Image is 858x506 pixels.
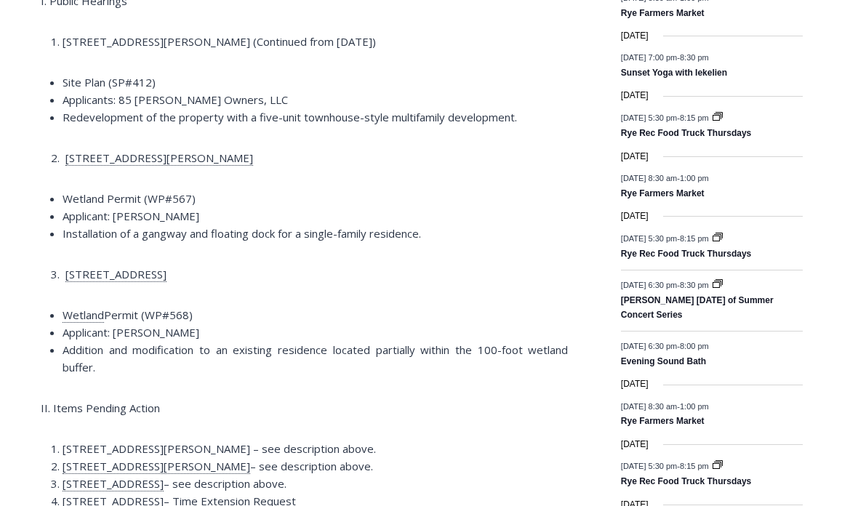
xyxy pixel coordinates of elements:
[63,92,288,107] span: Applicants: 85 [PERSON_NAME] Owners, LLC
[621,249,751,260] a: Rye Rec Food Truck Thursdays
[63,110,517,124] span: Redevelopment of the property with a five-unit townhouse-style multifamily development.
[621,173,677,182] span: [DATE] 8:30 am
[41,401,160,415] span: II. Items Pending Action
[621,476,751,488] a: Rye Rec Food Truck Thursdays
[680,113,709,121] span: 8:15 pm
[63,441,376,456] span: [STREET_ADDRESS][PERSON_NAME] – see description above.
[4,150,143,205] span: Open Tues. - Sun. [PHONE_NUMBER]
[621,233,677,242] span: [DATE] 5:30 pm
[350,141,705,181] a: Intern @ [DOMAIN_NAME]
[149,91,207,174] div: "the precise, almost orchestrated movements of cutting and assembling sushi and [PERSON_NAME] mak...
[621,342,677,350] span: [DATE] 6:30 pm
[680,281,709,289] span: 8:30 pm
[680,342,709,350] span: 8:00 pm
[680,401,709,410] span: 1:00 pm
[621,342,709,350] time: -
[621,53,709,62] time: -
[621,128,751,140] a: Rye Rec Food Truck Thursdays
[621,68,727,79] a: Sunset Yoga with Iekelien
[621,29,649,43] time: [DATE]
[63,34,376,49] span: [STREET_ADDRESS][PERSON_NAME] (Continued from [DATE])
[621,53,677,62] span: [DATE] 7:00 pm
[380,145,674,177] span: Intern @ [DOMAIN_NAME]
[432,4,525,66] a: Book [PERSON_NAME]'s Good Humor for Your Event
[621,281,677,289] span: [DATE] 6:30 pm
[621,113,711,121] time: -
[621,188,705,200] a: Rye Farmers Market
[63,209,199,223] span: Applicant: [PERSON_NAME]
[621,462,711,470] time: -
[95,26,359,40] div: No Generators on Trucks so No Noise or Pollution
[621,401,677,410] span: [DATE] 8:30 am
[63,226,421,241] span: Installation of a gangway and floating dock for a single-family residence.
[621,150,649,164] time: [DATE]
[621,8,705,20] a: Rye Farmers Market
[621,377,649,391] time: [DATE]
[367,1,687,141] div: "At the 10am stand-up meeting, each intern gets a chance to take [PERSON_NAME] and the other inte...
[621,401,709,410] time: -
[1,146,146,181] a: Open Tues. - Sun. [PHONE_NUMBER]
[63,75,156,89] span: Site Plan (SP#412)
[621,281,711,289] time: -
[63,342,568,374] span: Addition and modification to an existing residence located partially within the 100-foot wetland ...
[621,295,774,321] a: [PERSON_NAME] [DATE] of Summer Concert Series
[621,356,706,368] a: Evening Sound Bath
[621,209,649,223] time: [DATE]
[621,438,649,451] time: [DATE]
[680,173,709,182] span: 1:00 pm
[621,233,711,242] time: -
[680,53,709,62] span: 8:30 pm
[63,191,196,206] span: Wetland Permit (WP#567)
[621,416,705,427] a: Rye Farmers Market
[621,462,677,470] span: [DATE] 5:30 pm
[63,459,373,474] span: – see description above.
[63,325,199,340] span: Applicant: [PERSON_NAME]
[621,89,649,103] time: [DATE]
[680,462,709,470] span: 8:15 pm
[63,476,286,491] span: – see description above.
[443,15,506,56] h4: Book [PERSON_NAME]'s Good Humor for Your Event
[621,173,709,182] time: -
[680,233,709,242] span: 8:15 pm
[63,308,193,323] span: Permit (WP#568)
[621,113,677,121] span: [DATE] 5:30 pm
